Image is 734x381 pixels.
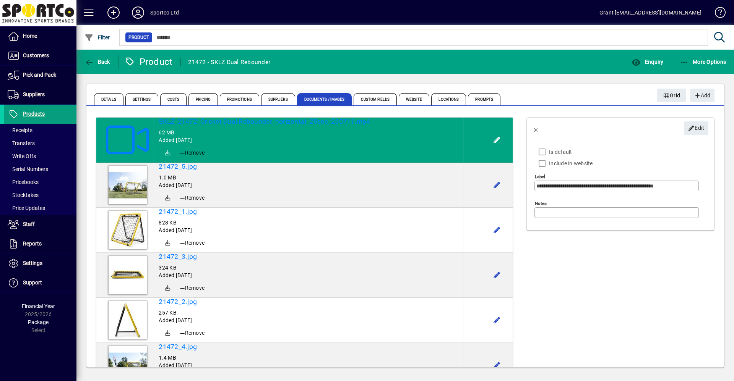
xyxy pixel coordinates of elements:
div: 324 KB [159,264,458,271]
a: SKLZ_21472_Cricket Dual Rebounder_horizontal_25sec_250711.mp4 [159,118,458,126]
button: Grid [657,89,687,102]
div: Added [DATE] [159,271,458,279]
span: Locations [431,93,466,105]
button: Remove [177,236,208,250]
a: Support [4,273,76,292]
span: Filter [84,34,110,40]
span: Reports [23,241,42,247]
span: Remove [180,194,205,202]
span: Custom Fields [354,93,396,105]
a: 21472_2.jpg [159,298,458,306]
div: Added [DATE] [159,226,458,234]
button: Back [83,55,112,69]
span: Back [84,59,110,65]
button: Edit [491,359,503,371]
span: Stocktakes [8,192,39,198]
a: 21472_4.jpg [159,343,458,351]
mat-label: Notes [535,201,547,206]
span: Suppliers [261,93,295,105]
a: Pick and Pack [4,66,76,85]
span: Receipts [8,127,32,133]
button: Back [527,119,545,137]
div: Added [DATE] [159,181,458,189]
div: 62 MB [159,129,458,136]
span: Pricebooks [8,179,39,185]
a: Staff [4,215,76,234]
button: Profile [126,6,150,19]
span: Remove [180,284,205,292]
div: Added [DATE] [159,362,458,369]
button: Remove [177,281,208,295]
a: Serial Numbers [4,163,76,176]
a: Settings [4,254,76,273]
span: Website [399,93,430,105]
button: Add [101,6,126,19]
span: Price Updates [8,205,45,211]
div: 828 KB [159,219,458,226]
span: Suppliers [23,91,45,97]
a: Home [4,27,76,46]
span: Add [694,89,710,102]
span: Home [23,33,37,39]
a: Stocktakes [4,189,76,202]
div: 1.4 MB [159,354,458,362]
a: Customers [4,46,76,65]
app-page-header-button: Back [76,55,119,69]
a: Download [159,279,177,297]
span: Financial Year [22,303,55,309]
button: Edit [491,314,503,326]
div: Added [DATE] [159,136,458,144]
button: Enquiry [630,55,665,69]
button: Remove [177,146,208,160]
span: Staff [23,221,35,227]
button: Remove [177,191,208,205]
button: Filter [83,31,112,44]
span: Transfers [8,140,35,146]
a: Download [159,324,177,342]
button: Edit [684,121,708,135]
mat-label: Label [535,174,545,179]
button: Remove [177,326,208,340]
span: Grid [663,89,680,102]
span: Promotions [220,93,259,105]
span: Settings [125,93,158,105]
span: Edit [688,122,705,134]
button: More Options [678,55,728,69]
span: Remove [180,149,205,157]
span: Remove [180,329,205,337]
a: Price Updates [4,202,76,215]
span: More Options [680,59,726,65]
span: Pricing [188,93,218,105]
h5: 21472_1.jpg [159,208,458,216]
span: Product [128,34,149,41]
span: Customers [23,52,49,58]
a: Suppliers [4,85,76,104]
a: Reports [4,234,76,253]
button: Edit [491,269,503,281]
div: Grant [EMAIL_ADDRESS][DOMAIN_NAME] [599,6,702,19]
a: Knowledge Base [709,2,724,26]
button: Add [690,89,715,102]
div: 21472 - SKLZ Dual Rebounder [188,56,270,68]
span: Documents / Images [297,93,352,105]
a: Write Offs [4,150,76,163]
span: Package [28,319,49,325]
span: Serial Numbers [8,166,48,172]
span: Pick and Pack [23,72,56,78]
div: Added [DATE] [159,316,458,324]
a: 21472_3.jpg [159,253,458,261]
span: Enquiry [632,59,663,65]
a: 21472_5.jpg [159,163,458,171]
span: Remove [180,239,205,247]
button: Edit [491,179,503,191]
a: Download [159,189,177,207]
a: Receipts [4,124,76,137]
span: Costs [160,93,187,105]
span: Details [94,93,123,105]
button: Edit [491,224,503,236]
